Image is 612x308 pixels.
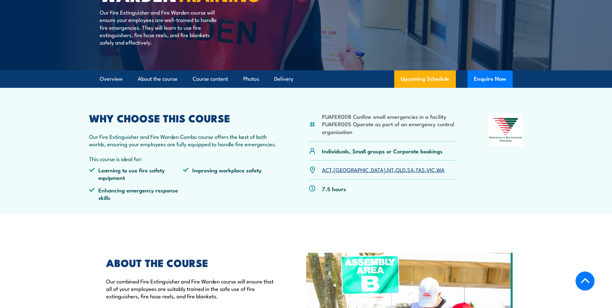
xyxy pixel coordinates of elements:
[106,277,276,300] p: Our combined Fire Extinguisher and Fire Warden course will ensure that all of your employees are ...
[100,8,217,46] p: Our Fire Extinguisher and Fire Warden course will ensure your employees are well-trained to handl...
[488,113,523,146] img: Nationally Recognised Training logo.
[322,166,445,173] p: , , , , , , ,
[183,166,277,181] li: Improving workplace safety
[274,70,293,87] a: Delivery
[416,166,425,173] a: TAS
[89,155,277,162] p: This course is ideal for:
[89,133,277,148] p: Our Fire Extinguisher and Fire Warden Combo course offers the best of both worlds, ensuring your ...
[322,166,332,173] a: ACT
[89,186,183,201] li: Enhancing emergency response skills
[394,70,456,88] a: Upcoming Schedule
[322,120,457,135] li: PUAFER005 Operate as part of an emergency control organisation
[322,147,443,155] p: Individuals, Small groups or Corporate bookings
[100,70,123,87] a: Overview
[89,166,183,181] li: Learning to use fire safety equipment
[243,70,259,87] a: Photos
[467,70,513,88] button: Enquire Now
[407,166,414,173] a: SA
[193,70,228,87] a: Course content
[396,166,406,173] a: QLD
[138,70,177,87] a: About the course
[322,113,457,120] li: PUAFER008 Confine small emergencies in a facility
[426,166,435,173] a: VIC
[89,113,277,122] h2: WHY CHOOSE THIS COURSE
[334,166,386,173] a: [GEOGRAPHIC_DATA]
[106,258,276,267] h2: ABOUT THE COURSE
[322,185,346,192] p: 7.5 hours
[387,166,394,173] a: NT
[436,166,445,173] a: WA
